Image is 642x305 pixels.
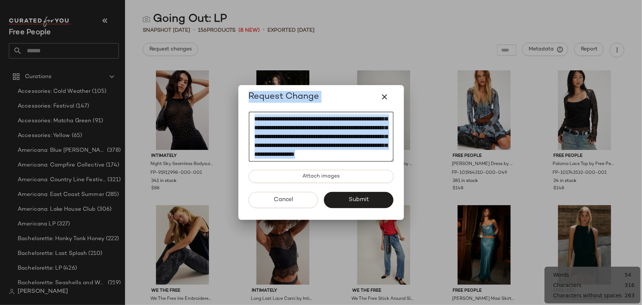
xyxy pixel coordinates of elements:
span: Submit [348,196,369,203]
span: Request Change [249,91,319,103]
span: Attach images [302,173,340,179]
span: Cancel [273,196,293,203]
button: Attach images [249,170,394,183]
button: Submit [324,192,394,208]
button: Cancel [249,192,318,208]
